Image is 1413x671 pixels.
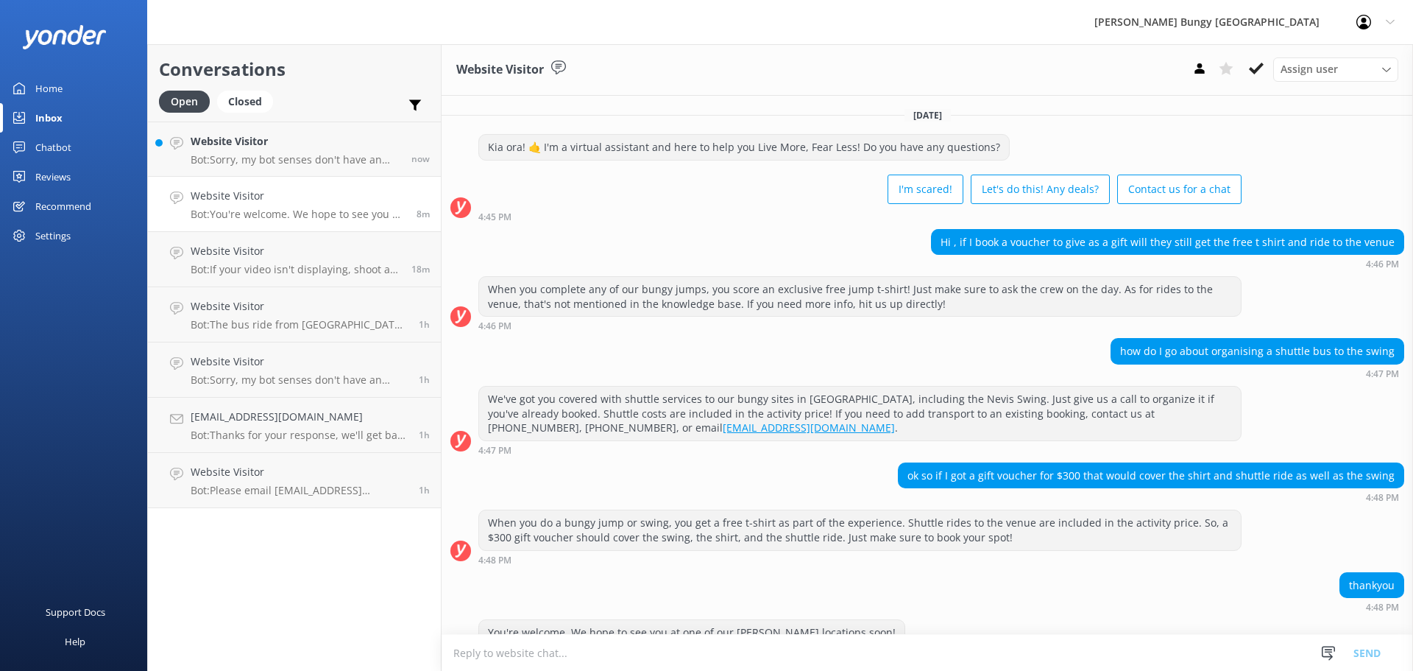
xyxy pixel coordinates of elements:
[191,318,408,331] p: Bot: The bus ride from [GEOGRAPHIC_DATA] to the [GEOGRAPHIC_DATA] location takes about 45 minutes...
[898,492,1404,502] div: Sep 08 2025 04:48pm (UTC +12:00) Pacific/Auckland
[159,91,210,113] div: Open
[191,133,400,150] h4: Website Visitor
[159,55,430,83] h2: Conversations
[971,175,1110,204] button: Let's do this! Any deals?
[1366,493,1399,502] strong: 4:48 PM
[148,122,441,177] a: Website VisitorBot:Sorry, my bot senses don't have an answer for that, please try and rephrase yo...
[148,287,441,342] a: Website VisitorBot:The bus ride from [GEOGRAPHIC_DATA] to the [GEOGRAPHIC_DATA] location takes ab...
[419,373,430,386] span: Sep 08 2025 03:30pm (UTC +12:00) Pacific/Auckland
[148,453,441,508] a: Website VisitorBot:Please email [EMAIL_ADDRESS][DOMAIN_NAME], and we will be able to help. Just r...
[148,398,441,453] a: [EMAIL_ADDRESS][DOMAIN_NAME]Bot:Thanks for your response, we'll get back to you as soon as we can...
[417,208,430,220] span: Sep 08 2025 04:48pm (UTC +12:00) Pacific/Auckland
[411,263,430,275] span: Sep 08 2025 04:38pm (UTC +12:00) Pacific/Auckland
[191,243,400,259] h4: Website Visitor
[1117,175,1242,204] button: Contact us for a chat
[35,133,71,162] div: Chatbot
[46,597,105,627] div: Support Docs
[1273,57,1398,81] div: Assign User
[1111,339,1403,364] div: how do I go about organising a shuttle bus to the swing
[35,221,71,250] div: Settings
[191,373,408,387] p: Bot: Sorry, my bot senses don't have an answer for that, please try and rephrase your question, I...
[191,409,408,425] h4: [EMAIL_ADDRESS][DOMAIN_NAME]
[159,93,217,109] a: Open
[478,213,511,222] strong: 4:45 PM
[191,153,400,166] p: Bot: Sorry, my bot senses don't have an answer for that, please try and rephrase your question, I...
[479,135,1009,160] div: Kia ora! 🤙 I'm a virtual assistant and here to help you Live More, Fear Less! Do you have any que...
[1281,61,1338,77] span: Assign user
[419,318,430,331] span: Sep 08 2025 03:42pm (UTC +12:00) Pacific/Auckland
[479,620,904,645] div: You're welcome. We hope to see you at one of our [PERSON_NAME] locations soon!
[191,298,408,315] h4: Website Visitor
[478,445,1242,455] div: Sep 08 2025 04:47pm (UTC +12:00) Pacific/Auckland
[479,510,1241,549] div: When you do a bungy jump or swing, you get a free t-shirt as part of the experience. Shuttle ride...
[478,446,511,455] strong: 4:47 PM
[1366,370,1399,379] strong: 4:47 PM
[217,91,273,113] div: Closed
[191,354,408,370] h4: Website Visitor
[148,177,441,232] a: Website VisitorBot:You're welcome. We hope to see you at one of our [PERSON_NAME] locations soon!8m
[478,556,511,565] strong: 4:48 PM
[35,192,91,221] div: Recommend
[35,103,63,133] div: Inbox
[478,555,1242,565] div: Sep 08 2025 04:48pm (UTC +12:00) Pacific/Auckland
[191,484,408,497] p: Bot: Please email [EMAIL_ADDRESS][DOMAIN_NAME], and we will be able to help. Just remember, our s...
[888,175,963,204] button: I'm scared!
[419,429,430,441] span: Sep 08 2025 03:28pm (UTC +12:00) Pacific/Auckland
[899,463,1403,488] div: ok so if I got a gift voucher for $300 that would cover the shirt and shuttle ride as well as the...
[723,421,895,435] a: [EMAIL_ADDRESS][DOMAIN_NAME]
[411,152,430,165] span: Sep 08 2025 04:56pm (UTC +12:00) Pacific/Auckland
[22,25,107,49] img: yonder-white-logo.png
[191,263,400,276] p: Bot: If your video isn't displaying, shoot an email to [EMAIL_ADDRESS][DOMAIN_NAME] and our tech ...
[478,211,1242,222] div: Sep 08 2025 04:45pm (UTC +12:00) Pacific/Auckland
[148,232,441,287] a: Website VisitorBot:If your video isn't displaying, shoot an email to [EMAIL_ADDRESS][DOMAIN_NAME]...
[479,277,1241,316] div: When you complete any of our bungy jumps, you score an exclusive free jump t-shirt! Just make sur...
[478,320,1242,331] div: Sep 08 2025 04:46pm (UTC +12:00) Pacific/Auckland
[932,230,1403,255] div: Hi , if I book a voucher to give as a gift will they still get the free t shirt and ride to the v...
[191,429,408,442] p: Bot: Thanks for your response, we'll get back to you as soon as we can during opening hours.
[1366,603,1399,612] strong: 4:48 PM
[419,484,430,496] span: Sep 08 2025 03:06pm (UTC +12:00) Pacific/Auckland
[65,627,85,656] div: Help
[931,259,1404,269] div: Sep 08 2025 04:46pm (UTC +12:00) Pacific/Auckland
[35,162,71,192] div: Reviews
[1111,368,1404,379] div: Sep 08 2025 04:47pm (UTC +12:00) Pacific/Auckland
[191,464,408,480] h4: Website Visitor
[35,74,63,103] div: Home
[456,60,544,80] h3: Website Visitor
[217,93,280,109] a: Closed
[148,342,441,398] a: Website VisitorBot:Sorry, my bot senses don't have an answer for that, please try and rephrase yo...
[1339,602,1404,612] div: Sep 08 2025 04:48pm (UTC +12:00) Pacific/Auckland
[904,109,951,122] span: [DATE]
[1366,260,1399,269] strong: 4:46 PM
[478,322,511,331] strong: 4:46 PM
[479,387,1241,440] div: We've got you covered with shuttle services to our bungy sites in [GEOGRAPHIC_DATA], including th...
[191,208,406,221] p: Bot: You're welcome. We hope to see you at one of our [PERSON_NAME] locations soon!
[191,188,406,204] h4: Website Visitor
[1340,573,1403,598] div: thankyou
